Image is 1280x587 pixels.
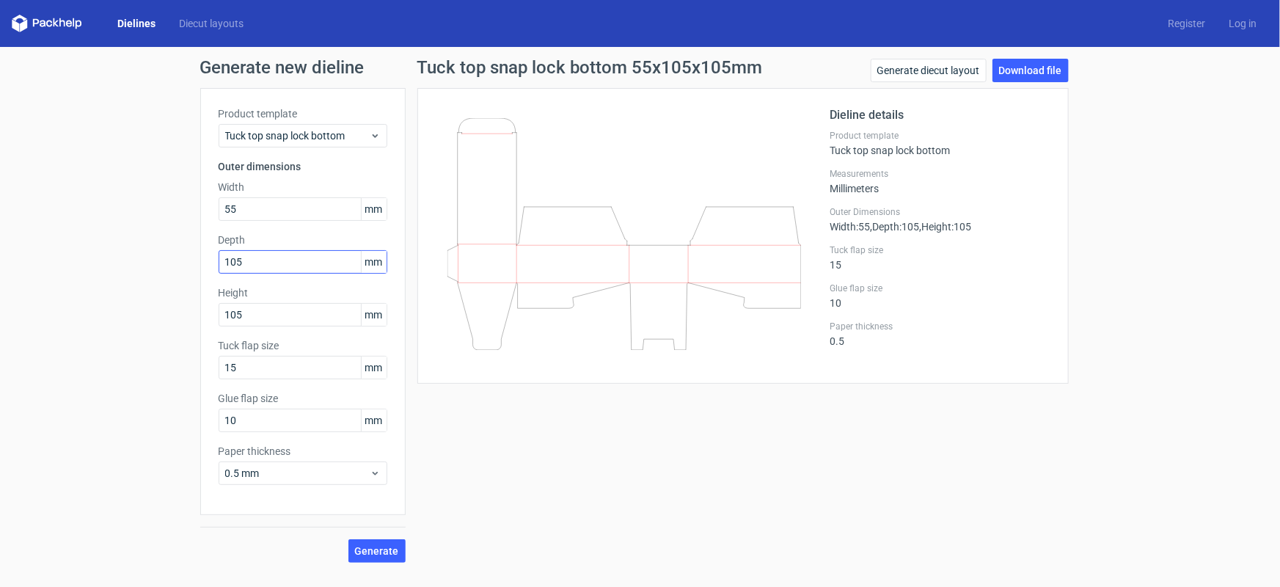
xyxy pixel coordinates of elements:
div: Millimeters [830,168,1050,194]
span: Generate [355,546,399,556]
span: 0.5 mm [225,466,370,481]
span: , Height : 105 [920,221,972,233]
label: Outer Dimensions [830,206,1050,218]
label: Paper thickness [219,444,387,459]
h1: Generate new dieline [200,59,1080,76]
div: 10 [830,282,1050,309]
a: Generate diecut layout [871,59,987,82]
span: mm [361,198,387,220]
h1: Tuck top snap lock bottom 55x105x105mm [417,59,763,76]
label: Product template [830,130,1050,142]
button: Generate [348,539,406,563]
div: 15 [830,244,1050,271]
span: Tuck top snap lock bottom [225,128,370,143]
label: Product template [219,106,387,121]
div: Tuck top snap lock bottom [830,130,1050,156]
span: mm [361,304,387,326]
a: Diecut layouts [167,16,255,31]
label: Paper thickness [830,321,1050,332]
div: 0.5 [830,321,1050,347]
label: Tuck flap size [830,244,1050,256]
label: Depth [219,233,387,247]
label: Glue flap size [830,282,1050,294]
h3: Outer dimensions [219,159,387,174]
span: , Depth : 105 [871,221,920,233]
label: Height [219,285,387,300]
h2: Dieline details [830,106,1050,124]
span: mm [361,357,387,379]
span: mm [361,251,387,273]
a: Log in [1217,16,1268,31]
label: Width [219,180,387,194]
label: Tuck flap size [219,338,387,353]
a: Download file [992,59,1069,82]
span: Width : 55 [830,221,871,233]
span: mm [361,409,387,431]
a: Dielines [106,16,167,31]
a: Register [1156,16,1217,31]
label: Measurements [830,168,1050,180]
label: Glue flap size [219,391,387,406]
